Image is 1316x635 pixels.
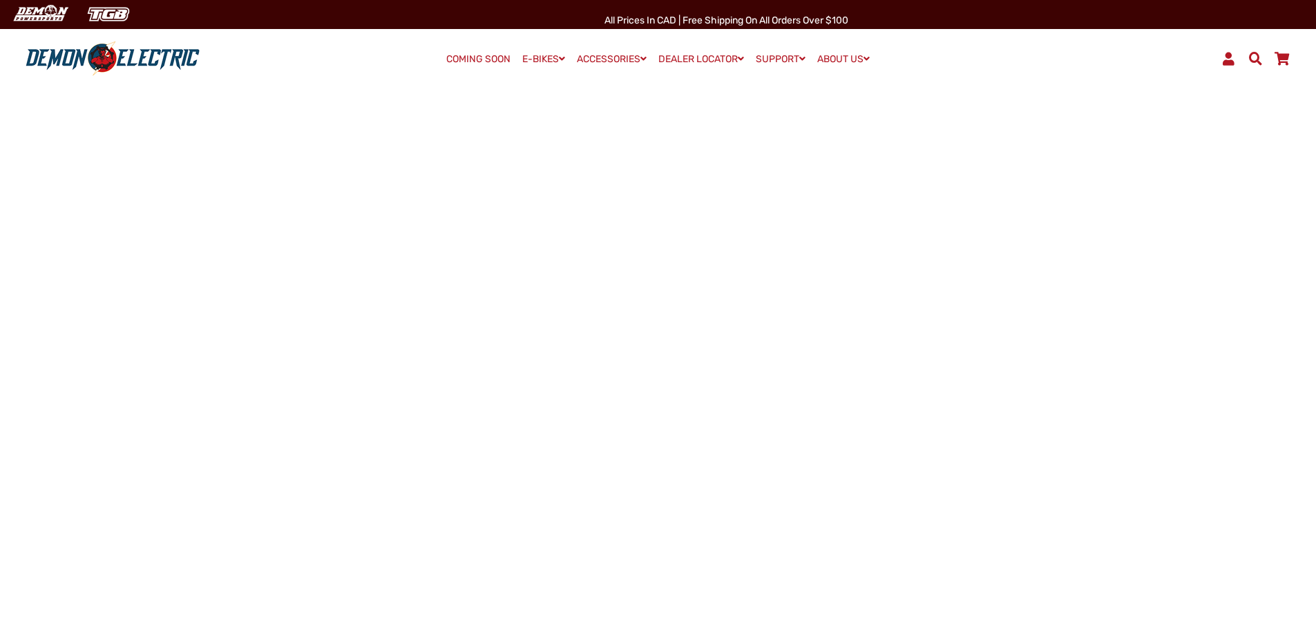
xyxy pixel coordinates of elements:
a: COMING SOON [441,50,515,69]
img: Demon Electric [7,3,73,26]
img: TGB Canada [80,3,137,26]
a: SUPPORT [751,49,810,69]
img: Demon Electric logo [21,41,204,77]
a: ACCESSORIES [572,49,651,69]
span: All Prices in CAD | Free shipping on all orders over $100 [604,15,848,26]
a: E-BIKES [517,49,570,69]
a: ABOUT US [812,49,875,69]
a: DEALER LOCATOR [654,49,749,69]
